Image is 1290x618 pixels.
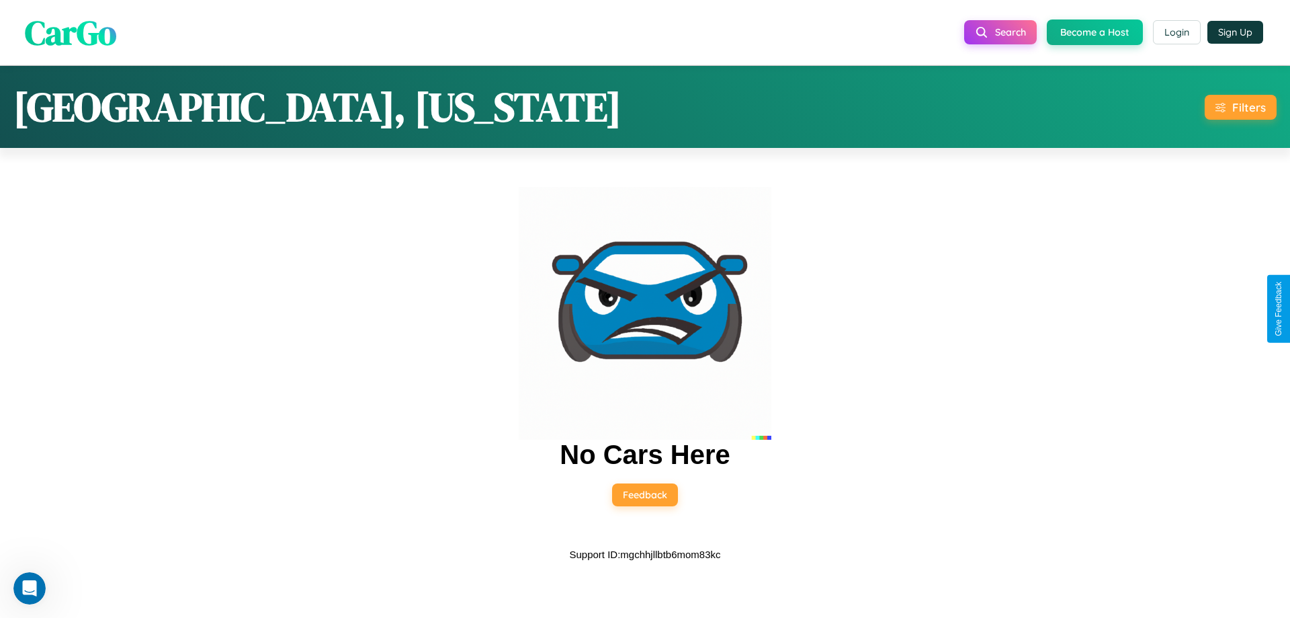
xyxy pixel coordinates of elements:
button: Login [1153,20,1201,44]
div: Give Feedback [1274,282,1283,336]
h1: [GEOGRAPHIC_DATA], [US_STATE] [13,79,621,134]
button: Feedback [612,484,678,506]
button: Become a Host [1047,20,1143,45]
p: Support ID: mgchhjllbtb6mom83kc [569,545,720,564]
span: Search [995,26,1026,38]
div: Filters [1232,100,1266,114]
img: car [519,187,771,440]
button: Search [964,20,1037,44]
span: CarGo [25,9,116,55]
h2: No Cars Here [560,440,730,470]
button: Filters [1205,95,1277,120]
button: Sign Up [1207,21,1263,44]
iframe: Intercom live chat [13,572,46,605]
